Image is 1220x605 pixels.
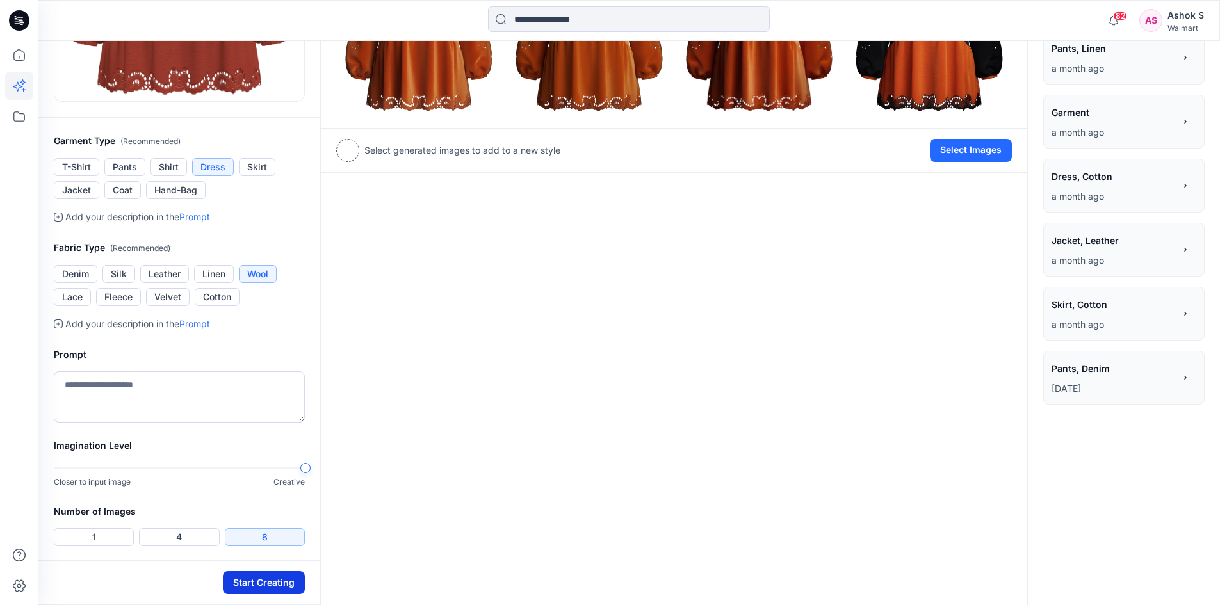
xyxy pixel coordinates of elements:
[1052,317,1175,332] p: July 25, 2025
[1052,253,1175,268] p: July 25, 2025
[223,571,305,594] button: Start Creating
[1052,125,1175,140] p: July 25, 2025
[1052,103,1173,122] span: Garment
[139,528,219,546] button: 4
[146,288,190,306] button: Velvet
[195,288,240,306] button: Cotton
[54,181,99,199] button: Jacket
[54,438,305,453] h2: Imagination Level
[1139,9,1162,32] div: AS
[54,476,131,488] p: Closer to input image
[65,209,210,225] p: Add your description in the
[146,181,206,199] button: Hand-Bag
[930,139,1012,162] button: Select Images
[54,504,305,519] h2: Number of Images
[179,211,210,222] a: Prompt
[54,158,99,176] button: T-Shirt
[54,347,305,362] h2: Prompt
[1052,167,1173,186] span: Dress, Cotton
[110,243,170,253] span: ( Recommended )
[225,528,305,546] button: 8
[273,476,305,488] p: Creative
[1167,23,1204,33] div: Walmart
[140,265,189,283] button: Leather
[150,158,187,176] button: Shirt
[1113,11,1127,21] span: 82
[1167,8,1204,23] div: Ashok S
[1052,61,1175,76] p: July 25, 2025
[54,528,134,546] button: 1
[179,318,210,329] a: Prompt
[65,316,210,332] p: Add your description in the
[54,265,97,283] button: Denim
[1052,189,1175,204] p: July 25, 2025
[54,288,91,306] button: Lace
[104,181,141,199] button: Coat
[1052,359,1173,378] span: Pants, Denim
[120,136,181,146] span: ( Recommended )
[54,133,305,149] h2: Garment Type
[1052,381,1175,396] p: July 17, 2025
[54,240,305,256] h2: Fabric Type
[1052,231,1173,250] span: Jacket, Leather
[1052,39,1173,58] span: Pants, Linen
[104,158,145,176] button: Pants
[192,158,234,176] button: Dress
[364,143,560,158] p: Select generated images to add to a new style
[96,288,141,306] button: Fleece
[194,265,234,283] button: Linen
[1052,295,1173,314] span: Skirt, Cotton
[102,265,135,283] button: Silk
[239,158,275,176] button: Skirt
[239,265,277,283] button: Wool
